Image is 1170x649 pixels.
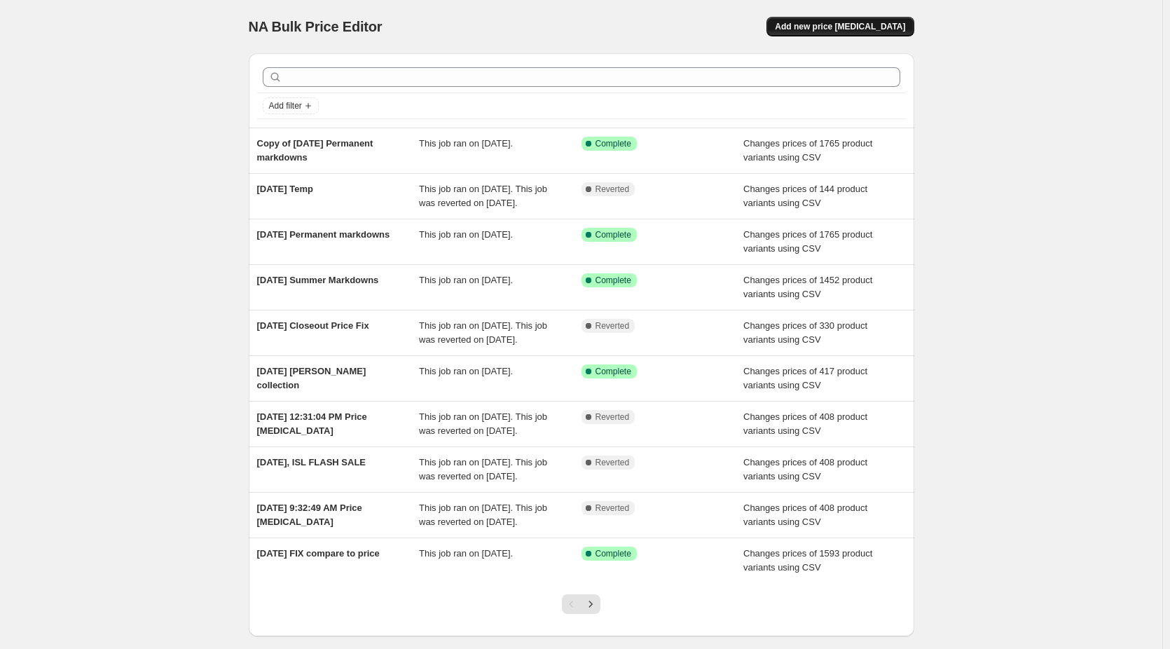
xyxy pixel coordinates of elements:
[419,548,513,559] span: This job ran on [DATE].
[419,457,547,481] span: This job ran on [DATE]. This job was reverted on [DATE].
[419,366,513,376] span: This job ran on [DATE].
[419,503,547,527] span: This job ran on [DATE]. This job was reverted on [DATE].
[562,594,600,614] nav: Pagination
[743,275,872,299] span: Changes prices of 1452 product variants using CSV
[596,184,630,195] span: Reverted
[257,503,362,527] span: [DATE] 9:32:49 AM Price [MEDICAL_DATA]
[419,229,513,240] span: This job ran on [DATE].
[743,138,872,163] span: Changes prices of 1765 product variants using CSV
[419,320,547,345] span: This job ran on [DATE]. This job was reverted on [DATE].
[257,229,390,240] span: [DATE] Permanent markdowns
[257,320,369,331] span: [DATE] Closeout Price Fix
[596,229,631,240] span: Complete
[249,19,383,34] span: NA Bulk Price Editor
[419,184,547,208] span: This job ran on [DATE]. This job was reverted on [DATE].
[257,138,373,163] span: Copy of [DATE] Permanent markdowns
[743,411,867,436] span: Changes prices of 408 product variants using CSV
[257,366,366,390] span: [DATE] [PERSON_NAME] collection
[743,366,867,390] span: Changes prices of 417 product variants using CSV
[419,275,513,285] span: This job ran on [DATE].
[743,548,872,573] span: Changes prices of 1593 product variants using CSV
[596,411,630,423] span: Reverted
[269,100,302,111] span: Add filter
[581,594,600,614] button: Next
[263,97,319,114] button: Add filter
[257,457,366,467] span: [DATE], ISL FLASH SALE
[775,21,905,32] span: Add new price [MEDICAL_DATA]
[596,138,631,149] span: Complete
[766,17,914,36] button: Add new price [MEDICAL_DATA]
[743,503,867,527] span: Changes prices of 408 product variants using CSV
[419,411,547,436] span: This job ran on [DATE]. This job was reverted on [DATE].
[596,275,631,286] span: Complete
[257,275,379,285] span: [DATE] Summer Markdowns
[596,366,631,377] span: Complete
[257,411,367,436] span: [DATE] 12:31:04 PM Price [MEDICAL_DATA]
[596,457,630,468] span: Reverted
[743,457,867,481] span: Changes prices of 408 product variants using CSV
[596,320,630,332] span: Reverted
[257,548,380,559] span: [DATE] FIX compare to price
[257,184,313,194] span: [DATE] Temp
[743,320,867,345] span: Changes prices of 330 product variants using CSV
[743,184,867,208] span: Changes prices of 144 product variants using CSV
[743,229,872,254] span: Changes prices of 1765 product variants using CSV
[419,138,513,149] span: This job ran on [DATE].
[596,548,631,559] span: Complete
[596,503,630,514] span: Reverted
